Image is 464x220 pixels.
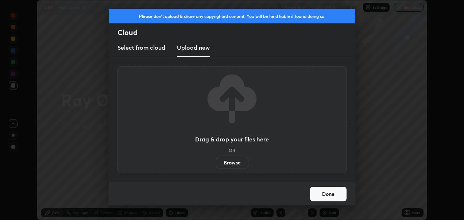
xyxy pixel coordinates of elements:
h2: Cloud [117,28,355,37]
h3: Upload new [177,43,210,52]
h5: OR [229,148,235,152]
h3: Select from cloud [117,43,165,52]
div: Please don't upload & share any copyrighted content. You will be held liable if found doing so. [109,9,355,23]
h3: Drag & drop your files here [195,136,269,142]
button: Done [310,187,347,201]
